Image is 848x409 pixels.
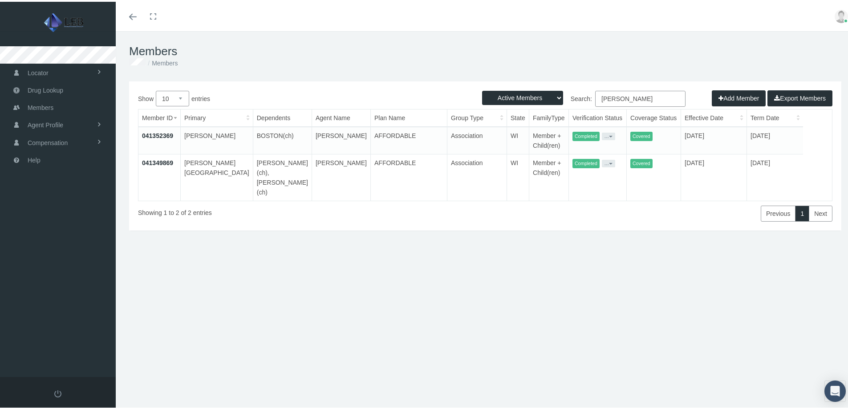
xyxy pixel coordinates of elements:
[572,130,600,139] span: Completed
[142,130,173,138] a: 041352369
[747,153,803,199] td: [DATE]
[156,89,189,105] select: Showentries
[253,153,312,199] td: [PERSON_NAME](ch), [PERSON_NAME](ch)
[835,8,848,21] img: user-placeholder.jpg
[767,89,832,105] button: Export Members
[28,133,68,150] span: Compensation
[595,89,686,105] input: Search:
[138,89,485,105] label: Show entries
[602,131,615,138] button: ...
[28,80,63,97] span: Drug Lookup
[12,10,118,32] img: LEB INSURANCE GROUP
[572,157,600,166] span: Completed
[529,108,569,125] th: FamilyType
[28,150,41,167] span: Help
[529,125,569,153] td: Member + Child(ren)
[371,153,447,199] td: AFFORDABLE
[630,130,653,139] span: Covered
[447,125,507,153] td: Association
[507,108,529,125] th: State
[181,125,253,153] td: [PERSON_NAME]
[28,115,63,132] span: Agent Profile
[447,108,507,125] th: Group Type: activate to sort column ascending
[181,108,253,125] th: Primary: activate to sort column ascending
[824,379,846,400] div: Open Intercom Messenger
[138,108,181,125] th: Member ID: activate to sort column ascending
[630,157,653,166] span: Covered
[253,125,312,153] td: BOSTON(ch)
[747,125,803,153] td: [DATE]
[447,153,507,199] td: Association
[602,158,615,165] button: ...
[485,89,686,105] label: Search:
[28,97,53,114] span: Members
[28,63,49,80] span: Locator
[312,108,370,125] th: Agent Name
[747,108,803,125] th: Term Date: activate to sort column ascending
[129,43,841,57] h1: Members
[507,153,529,199] td: WI
[627,108,681,125] th: Coverage Status
[809,204,832,220] a: Next
[681,125,747,153] td: [DATE]
[371,108,447,125] th: Plan Name
[312,153,370,199] td: [PERSON_NAME]
[181,153,253,199] td: [PERSON_NAME][GEOGRAPHIC_DATA]
[146,57,178,66] li: Members
[569,108,627,125] th: Verification Status
[681,108,747,125] th: Effective Date: activate to sort column ascending
[312,125,370,153] td: [PERSON_NAME]
[142,158,173,165] a: 041349869
[761,204,795,220] a: Previous
[795,204,809,220] a: 1
[529,153,569,199] td: Member + Child(ren)
[253,108,312,125] th: Dependents
[507,125,529,153] td: WI
[681,153,747,199] td: [DATE]
[371,125,447,153] td: AFFORDABLE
